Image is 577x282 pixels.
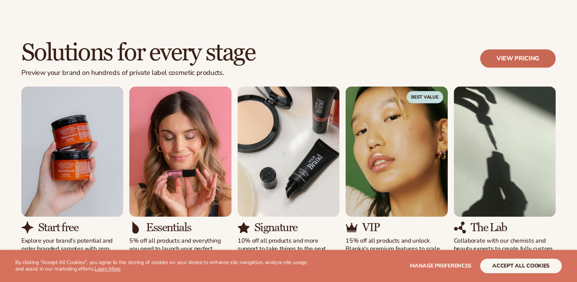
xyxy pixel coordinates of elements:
[480,49,556,68] a: View pricing
[15,259,313,272] p: By clicking "Accept All Cookies", you agree to the storing of cookies on your device to enhance s...
[129,86,231,261] div: 2 / 5
[21,40,255,66] h2: Solutions for every stage
[254,221,297,234] h3: Signature
[471,221,507,234] h3: The Lab
[454,86,556,217] img: Shopify Image 15
[454,221,466,233] img: Shopify Image 16
[346,86,447,217] img: Shopify Image 13
[454,86,556,261] div: 5 / 5
[95,265,121,272] a: Learn More
[454,237,556,261] p: Collaborate with our chemists and beauty experts to create fully custom product formulas.
[21,221,34,233] img: Shopify Image 8
[346,86,447,261] div: 4 / 5
[38,221,78,234] h3: Start free
[129,86,231,217] img: Shopify Image 9
[129,221,141,233] img: Shopify Image 10
[21,86,123,217] img: Shopify Image 7
[238,86,339,217] img: Shopify Image 11
[238,237,339,261] p: 10% off all products and more support to take things to the next level.
[410,259,471,273] button: Manage preferences
[129,237,231,261] p: 5% off all products and everything you need to launch your perfect product line.
[407,91,443,103] span: Best Value
[146,221,191,234] h3: Essentials
[346,237,447,261] p: 15% off all products and unlock Blanka's premium features to scale up your business.
[480,259,562,273] button: accept all cookies
[21,69,255,77] p: Preview your brand on hundreds of private label cosmetic products.
[238,86,339,261] div: 3 / 5
[410,262,471,269] span: Manage preferences
[21,237,123,261] p: Explore your brand’s potential and order branded samples with zero commitment.
[21,86,123,261] div: 1 / 5
[362,221,379,234] h3: VIP
[238,221,250,233] img: Shopify Image 12
[346,221,358,233] img: Shopify Image 14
